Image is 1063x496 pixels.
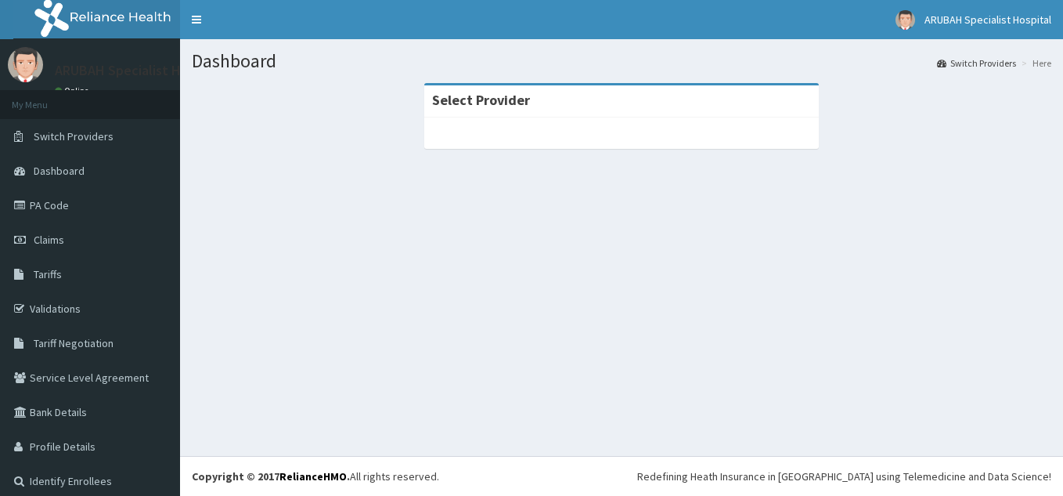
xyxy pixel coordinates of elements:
span: Tariffs [34,267,62,281]
p: ARUBAH Specialist Hospital [55,63,223,78]
footer: All rights reserved. [180,456,1063,496]
a: Online [55,85,92,96]
span: Tariff Negotiation [34,336,114,350]
strong: Copyright © 2017 . [192,469,350,483]
span: Switch Providers [34,129,114,143]
a: Switch Providers [937,56,1016,70]
div: Redefining Heath Insurance in [GEOGRAPHIC_DATA] using Telemedicine and Data Science! [637,469,1051,484]
img: User Image [8,47,43,82]
strong: Select Provider [432,91,530,109]
span: Dashboard [34,164,85,178]
img: User Image [895,10,915,30]
h1: Dashboard [192,51,1051,71]
li: Here [1018,56,1051,70]
span: ARUBAH Specialist Hospital [924,13,1051,27]
a: RelianceHMO [279,469,347,483]
span: Claims [34,233,64,247]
